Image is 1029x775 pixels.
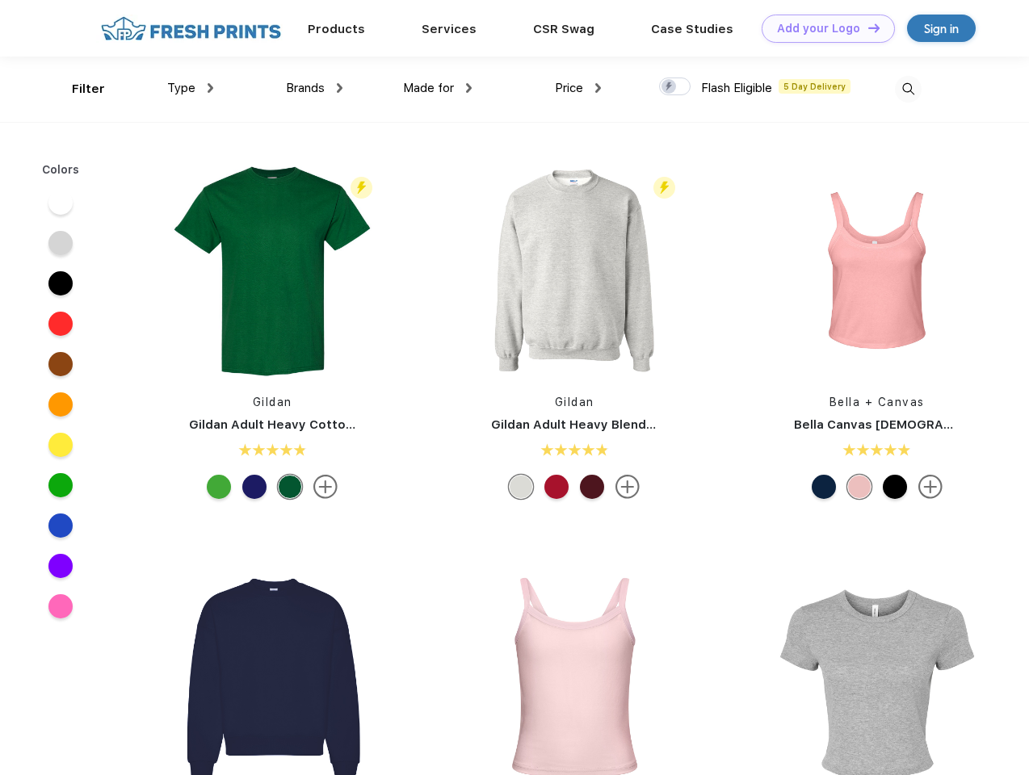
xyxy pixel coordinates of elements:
[701,81,772,95] span: Flash Eligible
[467,163,682,378] img: func=resize&h=266
[253,396,292,408] a: Gildan
[779,79,850,94] span: 5 Day Delivery
[924,19,959,38] div: Sign in
[189,417,399,432] a: Gildan Adult Heavy Cotton T-Shirt
[847,475,871,499] div: Solid Pink Blend
[509,475,533,499] div: Ash
[555,81,583,95] span: Price
[30,161,92,178] div: Colors
[208,83,213,93] img: dropdown.png
[286,81,325,95] span: Brands
[868,23,880,32] img: DT
[491,417,838,432] a: Gildan Adult Heavy Blend Adult 8 Oz. 50/50 Fleece Crew
[466,83,472,93] img: dropdown.png
[770,163,985,378] img: func=resize&h=266
[308,22,365,36] a: Products
[555,396,594,408] a: Gildan
[313,475,338,499] img: more.svg
[777,22,860,36] div: Add your Logo
[207,475,231,499] div: Electric Green
[351,177,372,199] img: flash_active_toggle.svg
[653,177,675,199] img: flash_active_toggle.svg
[580,475,604,499] div: Garnet
[907,15,976,42] a: Sign in
[895,76,922,103] img: desktop_search.svg
[278,475,302,499] div: Turf Green
[337,83,342,93] img: dropdown.png
[96,15,286,43] img: fo%20logo%202.webp
[918,475,943,499] img: more.svg
[165,158,380,382] img: func=resize&h=266
[829,396,925,408] a: Bella + Canvas
[812,475,836,499] div: Solid Navy Blend
[595,83,601,93] img: dropdown.png
[615,475,640,499] img: more.svg
[72,80,105,98] div: Filter
[403,81,454,95] span: Made for
[883,475,907,499] div: Solid Blk Blend
[167,81,195,95] span: Type
[544,475,569,499] div: Cherry Red
[242,475,267,499] div: Cobalt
